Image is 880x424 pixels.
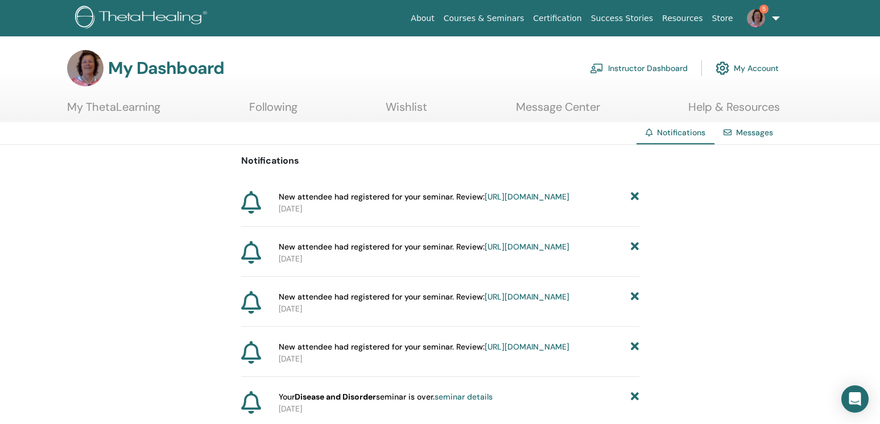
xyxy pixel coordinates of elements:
a: Message Center [516,100,600,122]
a: [URL][DOMAIN_NAME] [485,192,569,202]
a: Help & Resources [688,100,780,122]
p: [DATE] [279,253,639,265]
a: Courses & Seminars [439,8,529,29]
a: Success Stories [586,8,658,29]
a: Resources [658,8,708,29]
img: chalkboard-teacher.svg [590,63,604,73]
a: Instructor Dashboard [590,56,688,81]
img: cog.svg [716,59,729,78]
span: New attendee had registered for your seminar. Review: [279,291,569,303]
a: seminar details [435,392,493,402]
a: [URL][DOMAIN_NAME] [485,292,569,302]
img: default.jpg [747,9,765,27]
span: New attendee had registered for your seminar. Review: [279,341,569,353]
img: logo.png [75,6,211,31]
img: default.jpg [67,50,104,86]
span: Your seminar is over. [279,391,493,403]
a: About [406,8,439,29]
p: [DATE] [279,203,639,215]
a: Certification [528,8,586,29]
p: [DATE] [279,353,639,365]
a: Messages [736,127,773,138]
a: Following [249,100,298,122]
a: [URL][DOMAIN_NAME] [485,242,569,252]
a: [URL][DOMAIN_NAME] [485,342,569,352]
p: [DATE] [279,303,639,315]
a: Store [708,8,738,29]
h3: My Dashboard [108,58,224,78]
a: My Account [716,56,779,81]
div: Open Intercom Messenger [841,385,869,413]
p: Notifications [241,154,639,168]
span: New attendee had registered for your seminar. Review: [279,241,569,253]
p: [DATE] [279,403,639,415]
a: Wishlist [386,100,427,122]
span: 5 [759,5,769,14]
a: My ThetaLearning [67,100,160,122]
strong: Disease and Disorder [295,392,376,402]
span: New attendee had registered for your seminar. Review: [279,191,569,203]
span: Notifications [657,127,705,138]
